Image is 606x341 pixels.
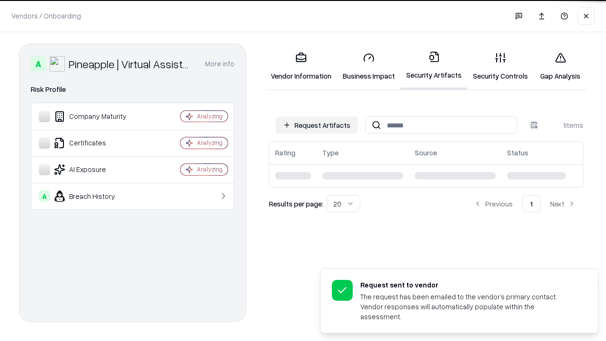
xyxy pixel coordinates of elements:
a: Business Impact [337,45,401,89]
div: Analyzing [197,112,223,120]
a: Gap Analysis [534,45,587,89]
button: 1 [522,195,541,212]
nav: pagination [466,195,583,212]
div: The request has been emailed to the vendor’s primary contact. Vendor responses will automatically... [360,292,575,322]
div: Type [322,148,339,158]
div: Company Maturity [39,111,152,122]
div: Breach History [39,190,152,202]
button: More info [205,55,234,72]
div: 1 items [545,120,583,130]
p: Results per page: [269,199,323,209]
button: Request Artifacts [276,117,358,134]
a: Security Controls [467,45,534,89]
div: Rating [275,148,295,158]
div: Request sent to vendor [360,280,575,290]
p: Vendors / Onboarding [11,11,81,21]
div: Risk Profile [31,84,234,95]
div: AI Exposure [39,164,152,175]
a: Security Artifacts [401,44,467,90]
div: Status [507,148,528,158]
div: Analyzing [197,165,223,173]
div: Analyzing [197,139,223,147]
div: Source [415,148,437,158]
div: A [39,190,50,202]
img: Pineapple | Virtual Assistant Agency [50,56,65,72]
div: A [31,56,46,72]
div: Pineapple | Virtual Assistant Agency [69,56,194,72]
a: Vendor Information [265,45,337,89]
div: Certificates [39,137,152,149]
